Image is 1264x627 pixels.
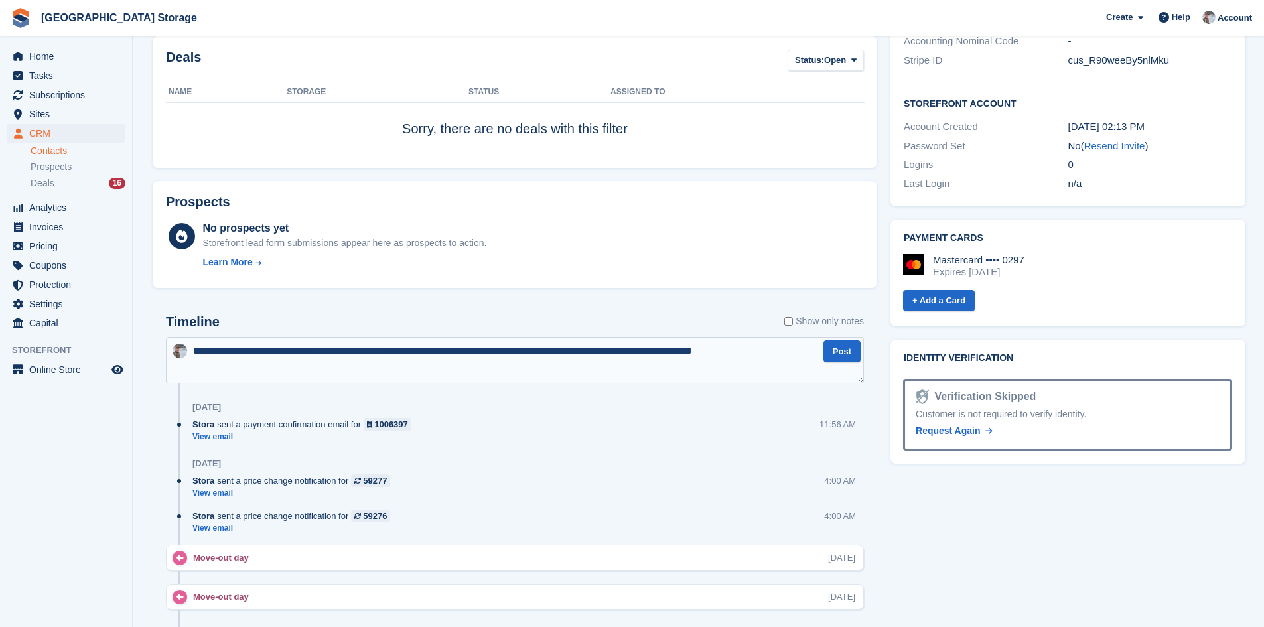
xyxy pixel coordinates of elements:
span: Stora [192,474,214,487]
a: menu [7,105,125,123]
span: Protection [29,275,109,294]
div: Accounting Nominal Code [904,34,1068,49]
span: Storefront [12,344,132,357]
input: Show only notes [784,314,793,328]
img: Will Strivens [1202,11,1216,24]
span: Home [29,47,109,66]
a: menu [7,198,125,217]
a: Contacts [31,145,125,157]
button: Status: Open [788,50,864,72]
span: Open [824,54,846,67]
a: Preview store [109,362,125,378]
div: 59277 [363,474,387,487]
div: sent a price change notification for [192,510,397,522]
a: Request Again [916,424,993,438]
div: Mastercard •••• 0297 [933,254,1024,266]
a: menu [7,314,125,332]
a: menu [7,360,125,379]
th: Status [468,82,610,103]
a: View email [192,431,418,443]
th: Assigned to [610,82,864,103]
span: Invoices [29,218,109,236]
div: 59276 [363,510,387,522]
div: Expires [DATE] [933,266,1024,278]
a: menu [7,295,125,313]
div: Learn More [202,255,252,269]
div: No prospects yet [202,220,486,236]
th: Name [166,82,287,103]
div: sent a payment confirmation email for [192,418,418,431]
div: 0 [1068,157,1232,173]
a: menu [7,256,125,275]
img: Identity Verification Ready [916,389,929,404]
span: Settings [29,295,109,313]
span: ( ) [1081,140,1149,151]
div: Password Set [904,139,1068,154]
div: [DATE] [192,402,221,413]
div: No [1068,139,1232,154]
a: menu [7,124,125,143]
span: Subscriptions [29,86,109,104]
span: Account [1218,11,1252,25]
div: Stripe ID [904,53,1068,68]
a: Deals 16 [31,176,125,190]
label: Show only notes [784,314,864,328]
a: + Add a Card [903,290,975,312]
a: Resend Invite [1084,140,1145,151]
span: Analytics [29,198,109,217]
div: cus_R90weeBy5nlMku [1068,53,1232,68]
a: menu [7,47,125,66]
a: Learn More [202,255,486,269]
span: Sites [29,105,109,123]
span: CRM [29,124,109,143]
span: Coupons [29,256,109,275]
div: Logins [904,157,1068,173]
div: Last Login [904,176,1068,192]
img: stora-icon-8386f47178a22dfd0bd8f6a31ec36ba5ce8667c1dd55bd0f319d3a0aa187defe.svg [11,8,31,28]
span: Stora [192,418,214,431]
div: [DATE] [828,591,855,603]
a: 59277 [351,474,390,487]
div: Move-out day [193,551,255,564]
div: [DATE] 02:13 PM [1068,119,1232,135]
a: View email [192,523,397,534]
img: Mastercard Logo [903,254,924,275]
img: Will Strivens [173,344,187,358]
span: Status: [795,54,824,67]
span: Request Again [916,425,981,436]
a: [GEOGRAPHIC_DATA] Storage [36,7,202,29]
span: Stora [192,510,214,522]
div: 16 [109,178,125,189]
h2: Deals [166,50,201,74]
div: 11:56 AM [819,418,856,431]
div: sent a price change notification for [192,474,397,487]
div: - [1068,34,1232,49]
span: Online Store [29,360,109,379]
div: n/a [1068,176,1232,192]
span: Sorry, there are no deals with this filter [402,121,628,136]
span: Deals [31,177,54,190]
span: Capital [29,314,109,332]
h2: Prospects [166,194,230,210]
span: Create [1106,11,1133,24]
div: Move-out day [193,591,255,603]
div: Verification Skipped [929,389,1036,405]
span: Pricing [29,237,109,255]
span: Tasks [29,66,109,85]
div: 4:00 AM [824,510,856,522]
a: menu [7,275,125,294]
a: menu [7,86,125,104]
span: Help [1172,11,1190,24]
button: Post [823,340,861,362]
a: menu [7,218,125,236]
th: Storage [287,82,468,103]
div: Account Created [904,119,1068,135]
span: Prospects [31,161,72,173]
div: 4:00 AM [824,474,856,487]
a: 59276 [351,510,390,522]
h2: Identity verification [904,353,1232,364]
h2: Storefront Account [904,96,1232,109]
a: menu [7,66,125,85]
div: Storefront lead form submissions appear here as prospects to action. [202,236,486,250]
div: [DATE] [828,551,855,564]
